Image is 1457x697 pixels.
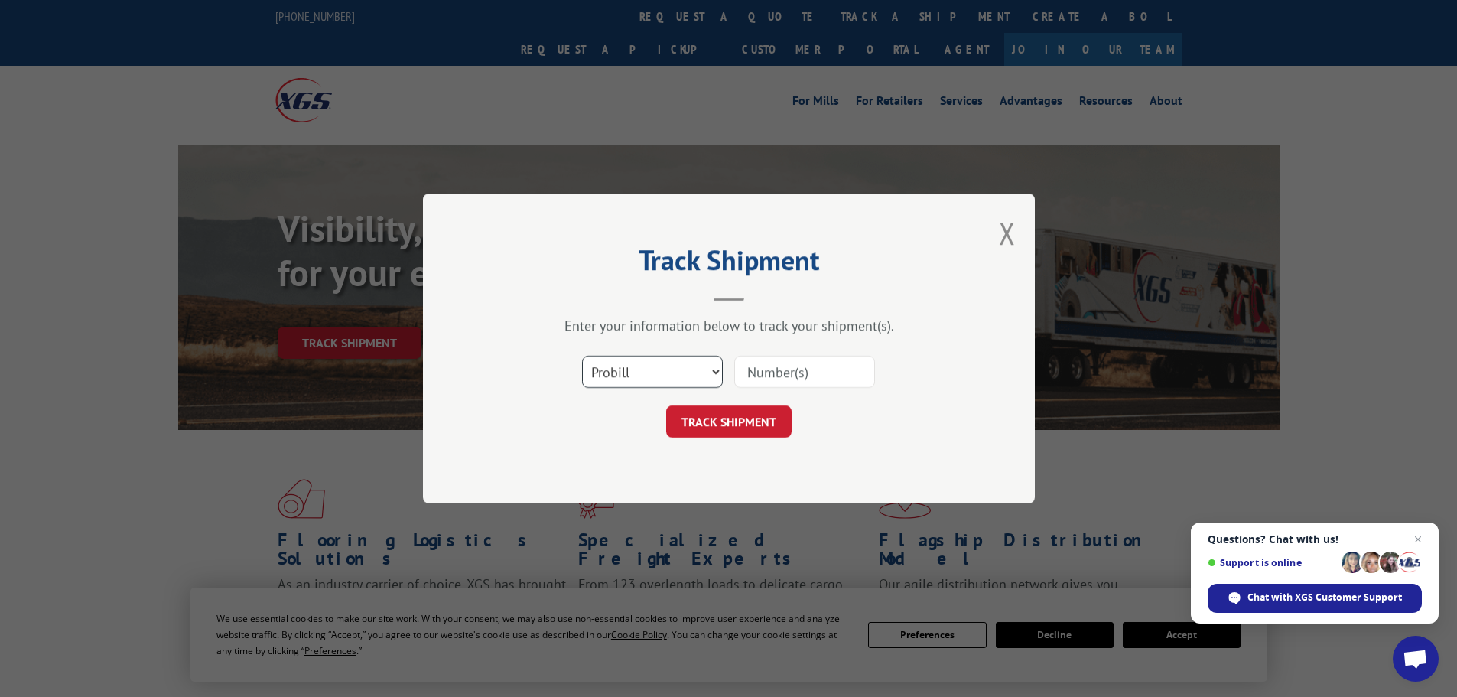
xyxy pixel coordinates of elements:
[1208,584,1422,613] div: Chat with XGS Customer Support
[499,249,958,278] h2: Track Shipment
[734,356,875,388] input: Number(s)
[666,405,792,438] button: TRACK SHIPMENT
[1409,530,1427,549] span: Close chat
[999,213,1016,253] button: Close modal
[1208,557,1336,568] span: Support is online
[1247,591,1402,604] span: Chat with XGS Customer Support
[499,317,958,334] div: Enter your information below to track your shipment(s).
[1208,533,1422,546] span: Questions? Chat with us!
[1393,636,1439,682] div: Open chat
